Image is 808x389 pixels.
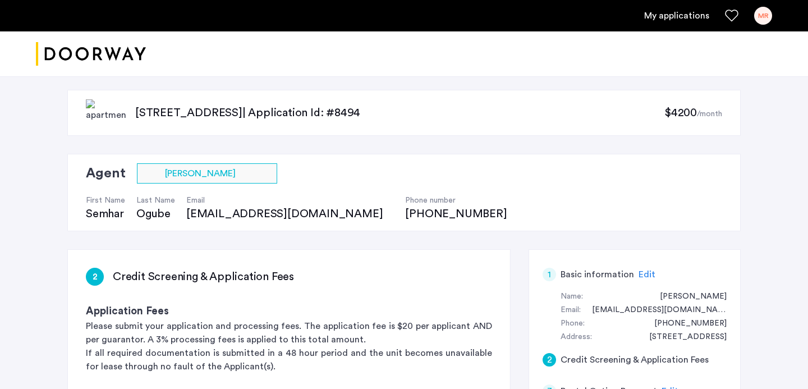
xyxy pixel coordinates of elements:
[86,163,126,184] h2: Agent
[136,195,175,206] h4: Last Name
[664,107,697,118] span: $4200
[86,195,125,206] h4: First Name
[638,331,727,344] div: 1012 West 4th Avenue, #4
[86,346,492,373] p: If all required documentation is submitted in a 48 hour period and the unit becomes unavailable f...
[86,319,492,346] p: Please submit your application and processing fees. The application fee is $20 per applicant AND ...
[36,33,146,75] img: logo
[135,105,664,121] p: [STREET_ADDRESS] | Application Id: #8494
[405,195,507,206] h4: Phone number
[561,304,581,317] div: Email:
[561,290,583,304] div: Name:
[136,206,175,222] div: Ogube
[86,304,492,319] h3: Application Fees
[86,206,125,222] div: Semhar
[86,99,126,126] img: apartment
[754,7,772,25] div: MR
[86,268,104,286] div: 2
[561,353,709,367] h5: Credit Screening & Application Fees
[644,9,709,22] a: My application
[561,331,592,344] div: Address:
[113,269,294,285] h3: Credit Screening & Application Fees
[697,110,722,118] sub: /month
[639,270,655,279] span: Edit
[543,353,556,367] div: 2
[36,33,146,75] a: Cazamio logo
[186,195,394,206] h4: Email
[725,9,738,22] a: Favorites
[405,206,507,222] div: [PHONE_NUMBER]
[643,317,727,331] div: +19712408851
[581,304,727,317] div: merobinson606@gmail.com
[543,268,556,281] div: 1
[186,206,394,222] div: [EMAIL_ADDRESS][DOMAIN_NAME]
[561,317,585,331] div: Phone:
[649,290,727,304] div: Margaret Robinson
[561,268,634,281] h5: Basic information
